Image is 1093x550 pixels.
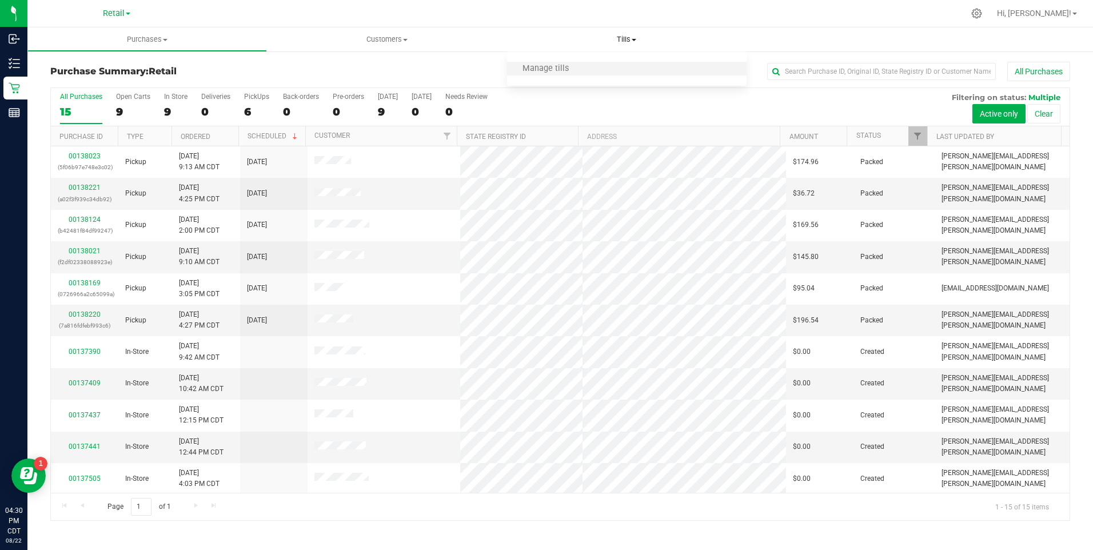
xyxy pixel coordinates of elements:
[860,252,883,262] span: Packed
[445,105,488,118] div: 0
[69,279,101,287] a: 00138169
[5,536,22,545] p: 08/22
[793,220,819,230] span: $169.56
[860,220,883,230] span: Packed
[793,252,819,262] span: $145.80
[247,220,267,230] span: [DATE]
[793,188,815,199] span: $36.72
[181,133,210,141] a: Ordered
[936,133,994,141] a: Last Updated By
[438,126,457,146] a: Filter
[60,93,102,101] div: All Purchases
[69,379,101,387] a: 00137409
[164,105,188,118] div: 9
[1007,62,1070,81] button: All Purchases
[9,107,20,118] inline-svg: Reports
[860,473,884,484] span: Created
[466,133,526,141] a: State Registry ID
[244,93,269,101] div: PickUps
[60,105,102,118] div: 15
[908,126,927,146] a: Filter
[58,225,111,236] p: (b42481f84df99247)
[179,278,220,300] span: [DATE] 3:05 PM CDT
[28,34,266,45] span: Purchases
[131,498,151,516] input: 1
[793,441,811,452] span: $0.00
[860,188,883,199] span: Packed
[952,93,1026,102] span: Filtering on status:
[179,468,220,489] span: [DATE] 4:03 PM CDT
[125,283,146,294] span: Pickup
[1028,93,1060,102] span: Multiple
[942,151,1063,173] span: [PERSON_NAME][EMAIL_ADDRESS][PERSON_NAME][DOMAIN_NAME]
[98,498,180,516] span: Page of 1
[942,214,1063,236] span: [PERSON_NAME][EMAIL_ADDRESS][PERSON_NAME][DOMAIN_NAME]
[69,443,101,451] a: 00137441
[69,216,101,224] a: 00138124
[27,27,267,51] a: Purchases
[9,82,20,94] inline-svg: Retail
[179,182,220,204] span: [DATE] 4:25 PM CDT
[793,346,811,357] span: $0.00
[69,475,101,483] a: 00137505
[69,152,101,160] a: 00138023
[127,133,143,141] a: Type
[164,93,188,101] div: In Store
[972,104,1026,123] button: Active only
[860,378,884,389] span: Created
[333,105,364,118] div: 0
[942,373,1063,394] span: [PERSON_NAME][EMAIL_ADDRESS][PERSON_NAME][DOMAIN_NAME]
[986,498,1058,515] span: 1 - 15 of 15 items
[58,320,111,331] p: (7a816fdfebf993c6)
[116,93,150,101] div: Open Carts
[507,27,747,51] a: Tills Manage tills
[578,126,780,146] th: Address
[970,8,984,19] div: Manage settings
[125,252,146,262] span: Pickup
[201,105,230,118] div: 0
[125,315,146,326] span: Pickup
[179,151,220,173] span: [DATE] 9:13 AM CDT
[179,341,220,362] span: [DATE] 9:42 AM CDT
[942,436,1063,458] span: [PERSON_NAME][EMAIL_ADDRESS][PERSON_NAME][DOMAIN_NAME]
[9,58,20,69] inline-svg: Inventory
[314,131,350,140] a: Customer
[201,93,230,101] div: Deliveries
[283,105,319,118] div: 0
[793,473,811,484] span: $0.00
[179,246,220,268] span: [DATE] 9:10 AM CDT
[378,93,398,101] div: [DATE]
[179,373,224,394] span: [DATE] 10:42 AM CDT
[283,93,319,101] div: Back-orders
[942,309,1063,331] span: [PERSON_NAME][EMAIL_ADDRESS][PERSON_NAME][DOMAIN_NAME]
[860,441,884,452] span: Created
[125,410,149,421] span: In-Store
[789,133,818,141] a: Amount
[125,441,149,452] span: In-Store
[149,66,177,77] span: Retail
[860,410,884,421] span: Created
[997,9,1071,18] span: Hi, [PERSON_NAME]!
[412,93,432,101] div: [DATE]
[116,105,150,118] div: 9
[179,214,220,236] span: [DATE] 2:00 PM CDT
[69,184,101,192] a: 00138221
[58,194,111,205] p: (a02f3f939c34db92)
[247,157,267,168] span: [DATE]
[860,283,883,294] span: Packed
[860,346,884,357] span: Created
[179,436,224,458] span: [DATE] 12:44 PM CDT
[125,346,149,357] span: In-Store
[125,157,146,168] span: Pickup
[9,33,20,45] inline-svg: Inbound
[378,105,398,118] div: 9
[860,315,883,326] span: Packed
[942,468,1063,489] span: [PERSON_NAME][EMAIL_ADDRESS][PERSON_NAME][DOMAIN_NAME]
[860,157,883,168] span: Packed
[11,459,46,493] iframe: Resource center
[247,188,267,199] span: [DATE]
[942,404,1063,426] span: [PERSON_NAME][EMAIL_ADDRESS][PERSON_NAME][DOMAIN_NAME]
[69,310,101,318] a: 00138220
[69,411,101,419] a: 00137437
